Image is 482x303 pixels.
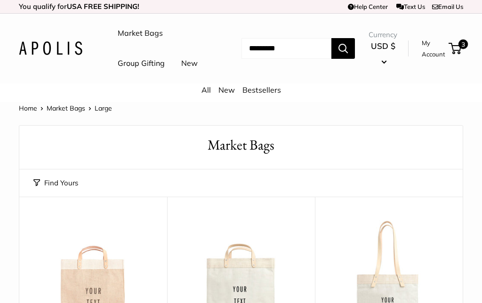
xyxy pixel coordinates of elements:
[396,3,425,10] a: Text Us
[47,104,85,112] a: Market Bags
[348,3,388,10] a: Help Center
[95,104,112,112] span: Large
[181,56,198,71] a: New
[218,85,235,95] a: New
[422,37,445,60] a: My Account
[118,26,163,40] a: Market Bags
[19,102,112,114] nav: Breadcrumb
[458,40,468,49] span: 3
[331,38,355,59] button: Search
[33,135,449,155] h1: Market Bags
[241,38,331,59] input: Search...
[242,85,281,95] a: Bestsellers
[371,41,395,51] span: USD $
[19,41,82,55] img: Apolis
[67,2,139,11] strong: USA FREE SHIPPING!
[201,85,211,95] a: All
[118,56,165,71] a: Group Gifting
[33,176,78,190] button: Find Yours
[432,3,463,10] a: Email Us
[19,104,37,112] a: Home
[369,39,397,69] button: USD $
[369,28,397,41] span: Currency
[450,43,461,54] a: 3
